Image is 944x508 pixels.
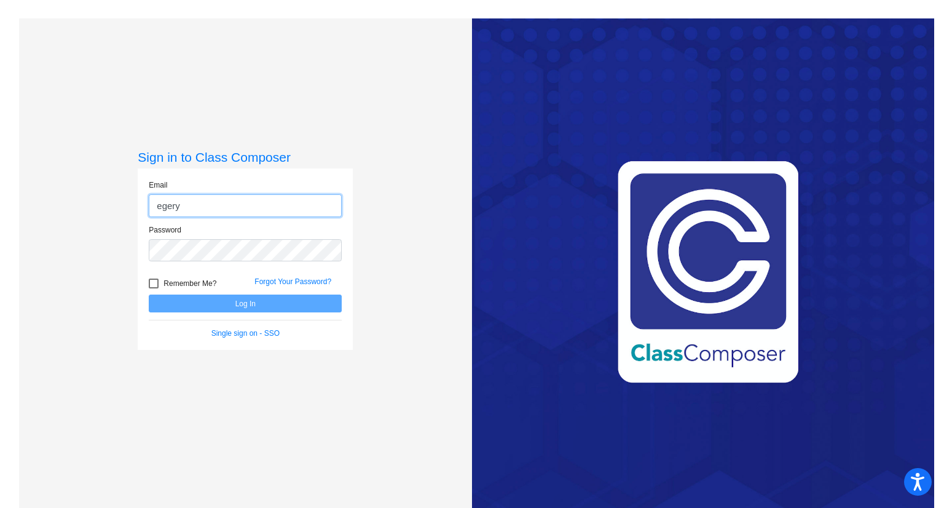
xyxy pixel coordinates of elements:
span: Remember Me? [163,276,216,291]
label: Password [149,224,181,236]
h3: Sign in to Class Composer [138,149,353,165]
label: Email [149,180,167,191]
button: Log In [149,295,342,312]
a: Single sign on - SSO [211,329,280,338]
a: Forgot Your Password? [254,277,331,286]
